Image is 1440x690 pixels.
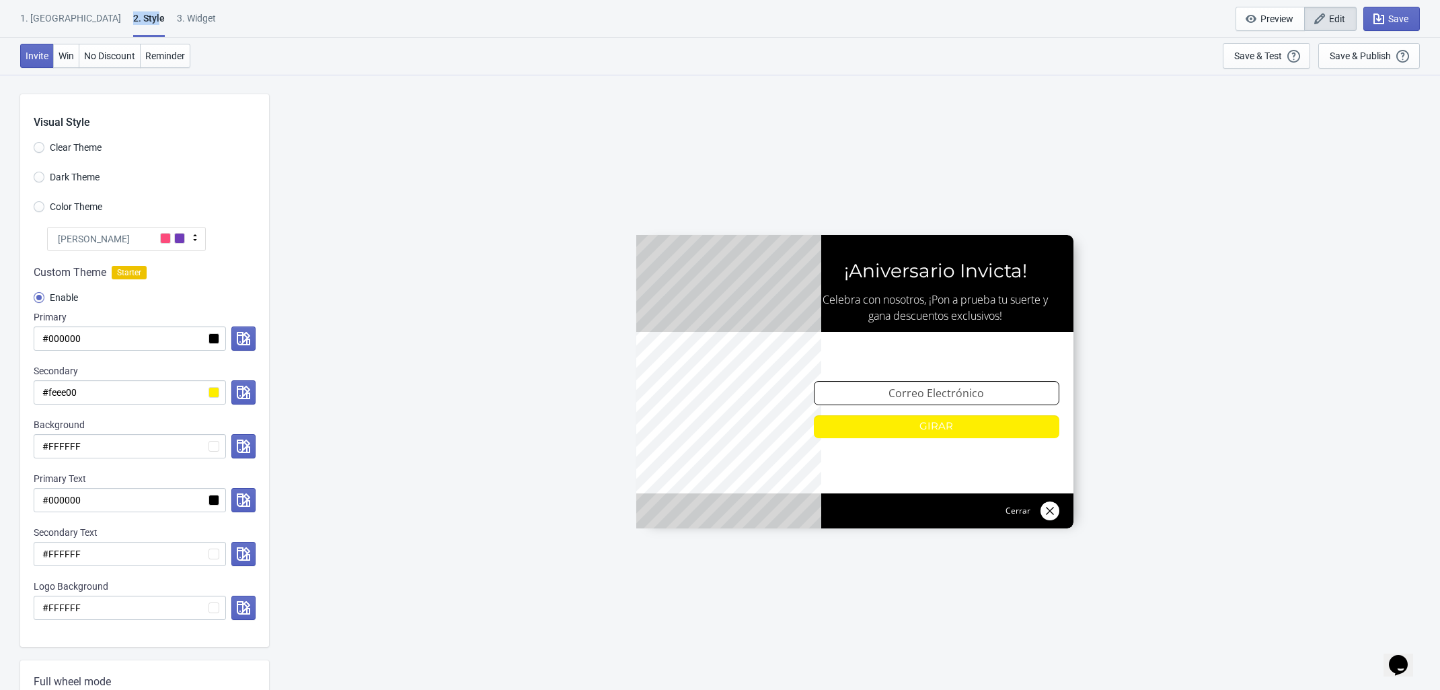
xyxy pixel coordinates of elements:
[34,526,256,539] div: Secondary Text
[1236,7,1305,31] button: Preview
[34,418,256,432] div: Background
[26,50,48,61] span: Invite
[50,291,78,304] span: Enable
[84,50,135,61] span: No Discount
[79,44,141,68] button: No Discount
[34,364,256,378] div: Secondary
[1304,7,1357,31] button: Edit
[1384,636,1427,677] iframe: chat widget
[59,50,74,61] span: Win
[1318,43,1420,69] button: Save & Publish
[34,265,106,281] span: Custom Theme
[1363,7,1420,31] button: Save
[140,44,190,68] button: Reminder
[1223,43,1310,69] button: Save & Test
[50,170,100,184] span: Dark Theme
[1330,50,1391,61] div: Save & Publish
[20,11,121,35] div: 1. [GEOGRAPHIC_DATA]
[1260,13,1293,24] span: Preview
[1234,50,1282,61] div: Save & Test
[34,580,256,593] div: Logo Background
[34,472,256,485] div: Primary Text
[177,11,216,35] div: 3. Widget
[145,50,185,61] span: Reminder
[58,232,130,246] span: [PERSON_NAME]
[34,310,256,324] div: Primary
[50,141,102,154] span: Clear Theme
[1329,13,1345,24] span: Edit
[133,11,165,37] div: 2 . Style
[34,674,111,690] span: Full wheel mode
[112,266,147,279] span: Starter
[20,44,54,68] button: Invite
[1388,13,1408,24] span: Save
[53,44,79,68] button: Win
[34,94,269,131] div: Visual Style
[50,200,102,213] span: Color Theme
